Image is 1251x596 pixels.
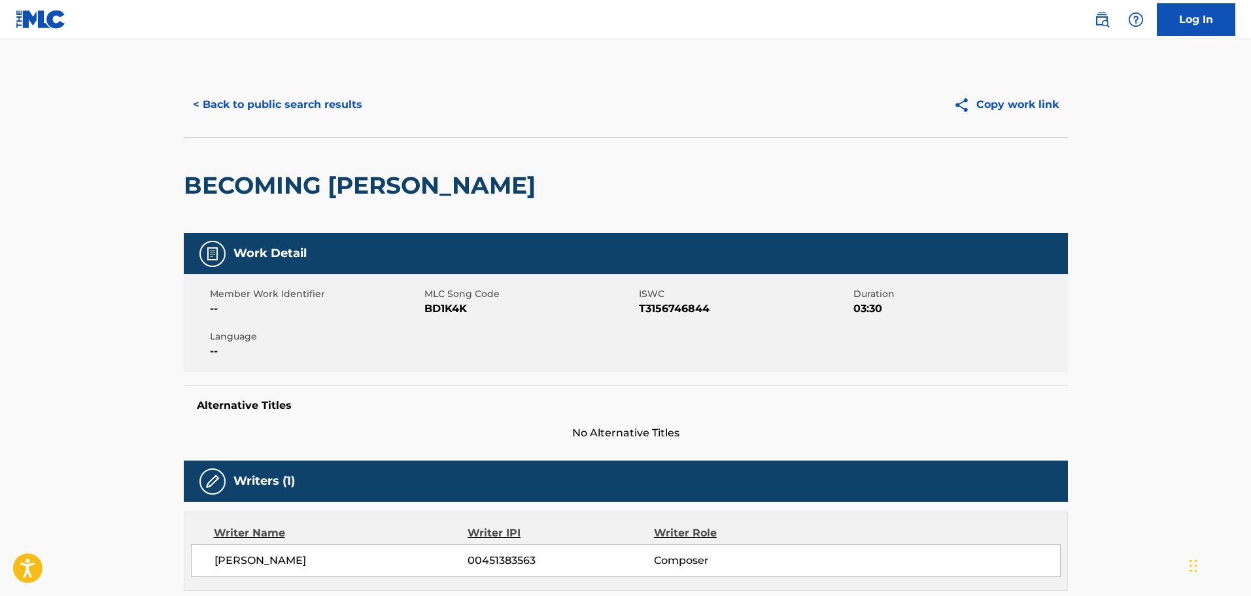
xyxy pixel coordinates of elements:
[197,399,1055,412] h5: Alternative Titles
[424,301,636,317] span: BD1K4K
[1157,3,1235,36] a: Log In
[953,97,976,113] img: Copy work link
[853,287,1065,301] span: Duration
[205,246,220,262] img: Work Detail
[184,425,1068,441] span: No Alternative Titles
[1089,7,1115,33] a: Public Search
[214,553,468,569] span: [PERSON_NAME]
[16,10,66,29] img: MLC Logo
[184,171,542,200] h2: BECOMING [PERSON_NAME]
[853,301,1065,317] span: 03:30
[424,287,636,301] span: MLC Song Code
[654,525,823,541] div: Writer Role
[233,474,295,489] h5: Writers (1)
[468,553,653,569] span: 00451383563
[1186,533,1251,596] iframe: Chat Widget
[214,525,468,541] div: Writer Name
[1094,12,1110,27] img: search
[205,474,220,489] img: Writers
[639,287,850,301] span: ISWC
[184,88,371,121] button: < Back to public search results
[233,246,307,261] h5: Work Detail
[210,343,421,359] span: --
[1123,7,1149,33] div: Help
[210,301,421,317] span: --
[639,301,850,317] span: T3156746844
[468,525,654,541] div: Writer IPI
[1128,12,1144,27] img: help
[654,553,823,569] span: Composer
[944,88,1068,121] button: Copy work link
[210,330,421,343] span: Language
[1190,546,1197,586] div: Drag
[210,287,421,301] span: Member Work Identifier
